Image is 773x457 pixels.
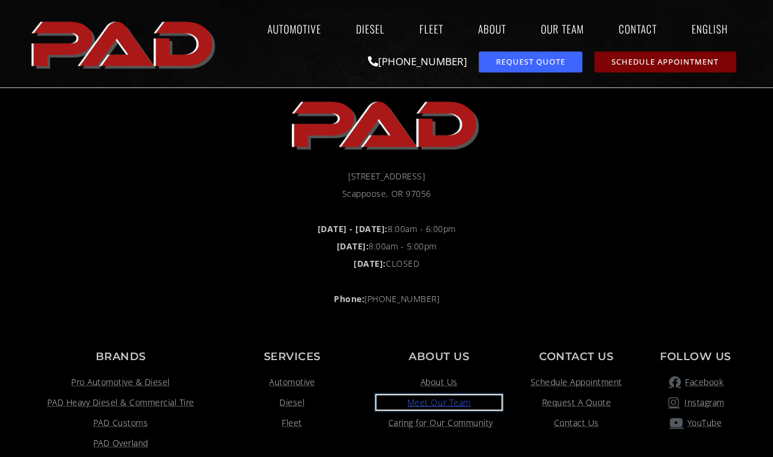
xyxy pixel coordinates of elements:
a: About Us [376,374,501,389]
a: YouTube [651,415,739,429]
span: PAD Customs [93,415,148,429]
a: Fleet [220,415,364,429]
a: Caring for Our Community [376,415,501,429]
a: Fleet [408,15,455,42]
span: YouTube [684,415,722,429]
p: About Us [376,351,501,361]
a: Phone:[PHONE_NUMBER] [34,291,739,306]
a: Meet Our Team [376,395,501,409]
a: Contact Us [513,415,639,429]
a: Diesel [220,395,364,409]
span: Instagram [681,395,725,409]
span: Pro Automotive & Diesel [71,374,170,389]
a: Visit link opens in a new tab [34,395,208,409]
span: PAD Overland [93,435,148,450]
p: Brands [34,351,208,361]
a: Diesel [345,15,396,42]
a: Automotive [220,374,364,389]
p: Contact us [513,351,639,361]
a: Contact [607,15,668,42]
a: English [680,15,745,42]
span: Request Quote [496,58,565,66]
a: Pro Automotive & Diesel [34,374,208,389]
span: Fleet [282,415,302,429]
img: The image shows the word "PAD" in bold, red, uppercase letters with a slight shadow effect. [28,11,221,76]
span: Diesel [279,395,305,409]
a: Request A Quote [513,395,639,409]
img: The image shows the word "PAD" in bold, red, uppercase letters with a slight shadow effect. [288,91,485,157]
span: Automotive [269,374,315,389]
span: PAD Heavy Diesel & Commercial Tire [47,395,194,409]
span: [PHONE_NUMBER] [334,291,439,306]
strong: Phone: [334,293,364,304]
span: Schedule Appointment [611,58,719,66]
p: Follow Us [651,351,739,361]
span: Request A Quote [541,395,611,409]
span: Meet Our Team [407,395,471,409]
a: pro automotive and diesel facebook page [651,374,739,389]
b: [DATE] - [DATE]: [318,223,388,234]
span: CLOSED [354,256,419,270]
a: Automotive [256,15,333,42]
span: Caring for Our Community [385,415,492,429]
a: request a service or repair quote [479,51,582,72]
a: Schedule Appointment [513,374,639,389]
a: Visit link opens in a new tab [34,435,208,450]
span: Schedule Appointment [530,374,622,389]
a: pro automotive and diesel home page [28,11,221,76]
span: Facebook [682,374,723,389]
span: 8:00am - 6:00pm [318,221,456,236]
a: schedule repair or service appointment [594,51,736,72]
a: About [467,15,518,42]
span: [STREET_ADDRESS] [348,169,425,183]
b: [DATE]: [337,240,369,251]
nav: Menu [221,15,745,42]
a: pro automotive and diesel home page [34,91,739,157]
a: Our Team [529,15,595,42]
a: [PHONE_NUMBER] [368,54,467,68]
a: pro automotive and diesel instagram page [651,395,739,409]
span: Contact Us [553,415,598,429]
span: Scappoose, OR 97056 [342,186,431,200]
a: PAD Customs [34,415,208,429]
span: About Us [420,374,457,389]
p: Services [220,351,364,361]
b: [DATE]: [354,257,386,269]
span: 8:00am - 5:00pm [337,239,437,253]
